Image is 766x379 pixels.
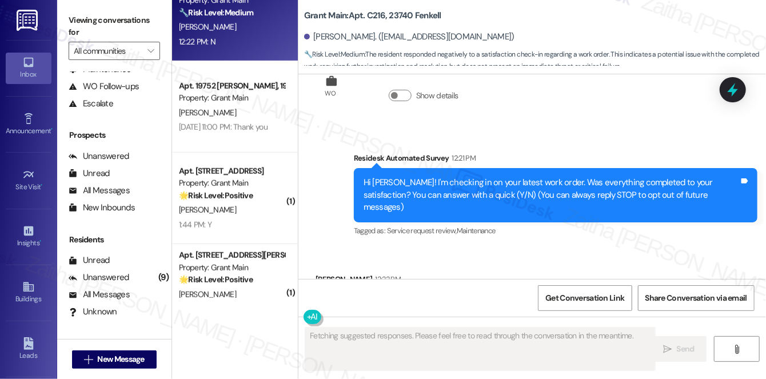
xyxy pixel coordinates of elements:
span: [PERSON_NAME] [179,289,236,300]
span: • [51,125,53,133]
span: Share Conversation via email [645,292,747,304]
a: Leads [6,334,51,365]
div: All Messages [69,289,130,301]
div: WO Follow-ups [69,81,139,93]
label: Show details [416,90,458,102]
div: 12:22 PM [373,273,401,285]
div: [PERSON_NAME]. ([EMAIL_ADDRESS][DOMAIN_NAME]) [304,31,514,43]
strong: 🌟 Risk Level: Positive [179,274,253,285]
span: Service request review , [387,226,457,236]
a: Site Visit • [6,165,51,196]
div: Apt. [STREET_ADDRESS] [179,165,285,177]
span: • [39,237,41,245]
button: Get Conversation Link [538,285,632,311]
a: Insights • [6,221,51,252]
div: [PERSON_NAME] [316,273,406,289]
a: Inbox [6,53,51,83]
div: WO [325,87,336,99]
i:  [147,46,154,55]
strong: 🌟 Risk Level: Positive [179,190,253,201]
div: 12:21 PM [449,152,476,164]
div: Hi [PERSON_NAME]! I'm checking in on your latest work order. Was everything completed to your sat... [364,177,739,213]
textarea: To enrich screen reader interactions, please activate Accessibility in Grammarly extension settings [305,328,655,370]
div: Unknown [69,306,117,318]
span: : The resident responded negatively to a satisfaction check-in regarding a work order. This indic... [304,49,766,73]
strong: 🔧 Risk Level: Medium [179,7,253,18]
button: Share Conversation via email [638,285,755,311]
i:  [84,355,93,364]
div: Property: Grant Main [179,177,285,189]
span: • [41,181,43,189]
span: Get Conversation Link [545,292,624,304]
div: Past + Future Residents [57,338,171,350]
a: Buildings [6,277,51,308]
div: Prospects [57,129,171,141]
div: Unread [69,254,110,266]
span: [PERSON_NAME] [179,107,236,118]
span: New Message [98,353,145,365]
div: Residesk Automated Survey [354,152,757,168]
i:  [663,345,672,354]
div: Tagged as: [354,222,757,239]
div: (9) [155,269,171,286]
div: 1:44 PM: Y [179,220,212,230]
div: Apt. 19752 [PERSON_NAME], 19752 [PERSON_NAME] [179,80,285,92]
img: ResiDesk Logo [17,10,40,31]
div: Unanswered [69,272,129,284]
span: [PERSON_NAME] [179,22,236,32]
button: New Message [72,350,157,369]
div: Unread [69,167,110,179]
div: Apt. [STREET_ADDRESS][PERSON_NAME] [179,249,285,261]
i:  [732,345,741,354]
input: All communities [74,42,142,60]
b: Grant Main: Apt. C216, 23740 Fenkell [304,10,441,22]
div: [DATE] 11:00 PM: Thank you [179,122,268,132]
div: New Inbounds [69,202,135,214]
div: 12:22 PM: N [179,37,216,47]
label: Viewing conversations for [69,11,160,42]
div: All Messages [69,185,130,197]
strong: 🔧 Risk Level: Medium [304,50,365,59]
div: Residents [57,234,171,246]
div: Property: Grant Main [179,92,285,104]
div: Property: Grant Main [179,262,285,274]
span: Maintenance [457,226,496,236]
div: Unanswered [69,150,129,162]
span: Send [677,343,695,355]
div: Escalate [69,98,113,110]
span: [PERSON_NAME] [179,205,236,215]
button: Send [651,336,707,362]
